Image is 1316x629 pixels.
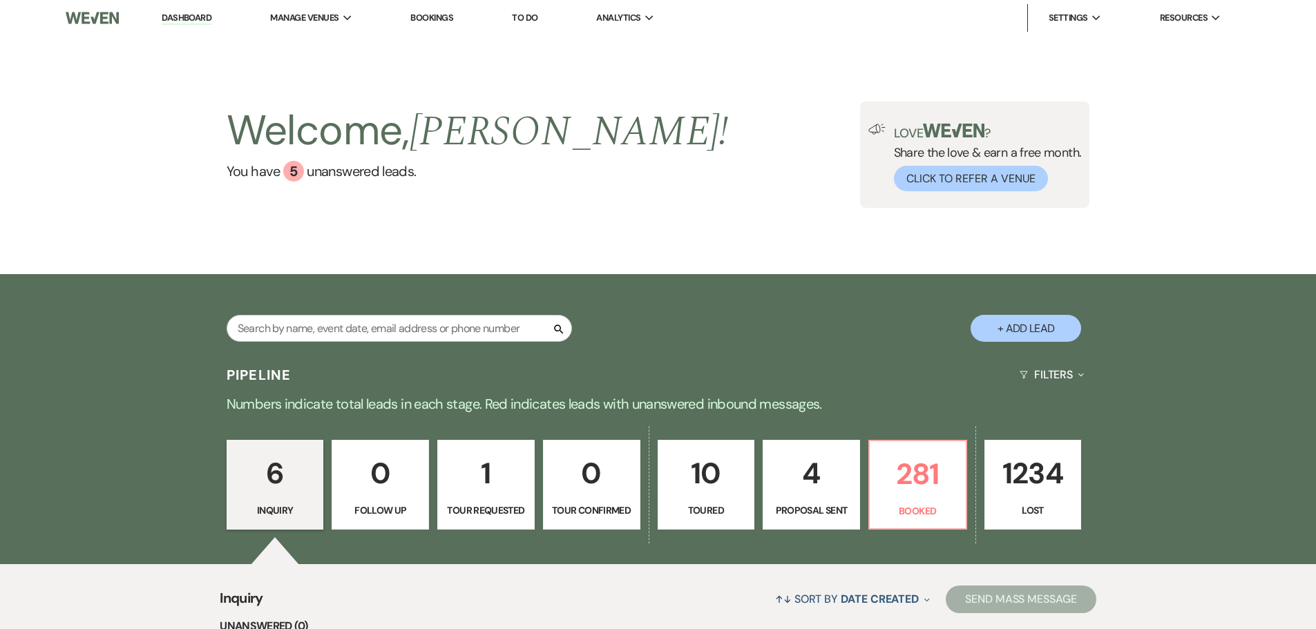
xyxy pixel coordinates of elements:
[341,503,420,518] p: Follow Up
[775,592,792,606] span: ↑↓
[1049,11,1088,25] span: Settings
[923,124,984,137] img: weven-logo-green.svg
[270,11,338,25] span: Manage Venues
[162,12,211,25] a: Dashboard
[894,166,1048,191] button: Click to Refer a Venue
[878,503,957,519] p: Booked
[410,100,729,164] span: [PERSON_NAME] !
[667,450,746,496] p: 10
[658,440,755,530] a: 10Toured
[1014,356,1089,393] button: Filters
[993,503,1073,518] p: Lost
[984,440,1082,530] a: 1234Lost
[552,450,631,496] p: 0
[543,440,640,530] a: 0Tour Confirmed
[341,450,420,496] p: 0
[227,101,729,161] h2: Welcome,
[552,503,631,518] p: Tour Confirmed
[841,592,919,606] span: Date Created
[220,588,263,617] span: Inquiry
[868,124,886,135] img: loud-speaker-illustration.svg
[894,124,1082,139] p: Love ?
[596,11,640,25] span: Analytics
[1160,11,1208,25] span: Resources
[971,315,1081,342] button: + Add Lead
[446,503,526,518] p: Tour Requested
[772,503,851,518] p: Proposal Sent
[227,440,324,530] a: 6Inquiry
[446,450,526,496] p: 1
[512,12,537,23] a: To Do
[332,440,429,530] a: 0Follow Up
[667,503,746,518] p: Toured
[227,161,729,182] a: You have 5 unanswered leads.
[763,440,860,530] a: 4Proposal Sent
[236,503,315,518] p: Inquiry
[868,440,967,530] a: 281Booked
[886,124,1082,191] div: Share the love & earn a free month.
[946,586,1096,613] button: Send Mass Message
[410,12,453,23] a: Bookings
[161,393,1156,415] p: Numbers indicate total leads in each stage. Red indicates leads with unanswered inbound messages.
[878,451,957,497] p: 281
[236,450,315,496] p: 6
[772,450,851,496] p: 4
[283,161,304,182] div: 5
[66,3,118,32] img: Weven Logo
[993,450,1073,496] p: 1234
[770,581,935,617] button: Sort By Date Created
[437,440,535,530] a: 1Tour Requested
[227,365,292,385] h3: Pipeline
[227,315,572,342] input: Search by name, event date, email address or phone number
